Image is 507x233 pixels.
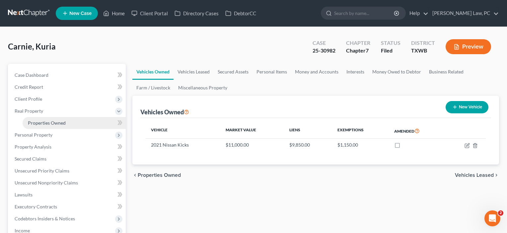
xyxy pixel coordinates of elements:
a: Vehicles Leased [174,64,214,80]
span: Property Analysis [15,144,51,150]
th: Amended [389,123,445,139]
a: DebtorCC [222,7,259,19]
div: Chapter [346,39,370,47]
i: chevron_right [494,173,499,178]
td: 2021 Nissan Kicks [146,139,220,151]
th: Vehicle [146,123,220,139]
span: Real Property [15,108,43,114]
a: Credit Report [9,81,126,93]
div: Case [313,39,335,47]
span: Executory Contracts [15,204,57,209]
span: Case Dashboard [15,72,48,78]
a: Lawsuits [9,189,126,201]
span: 2 [498,210,503,216]
a: Executory Contracts [9,201,126,213]
a: Miscellaneous Property [174,80,231,96]
td: $9,850.00 [284,139,332,151]
span: Vehicles Leased [455,173,494,178]
i: chevron_left [132,173,138,178]
div: Status [381,39,400,47]
a: Client Portal [128,7,171,19]
a: Case Dashboard [9,69,126,81]
div: 25-30982 [313,47,335,55]
th: Exemptions [332,123,389,139]
a: Interests [342,64,368,80]
a: Unsecured Nonpriority Claims [9,177,126,189]
span: New Case [69,11,92,16]
td: $1,150.00 [332,139,389,151]
span: Secured Claims [15,156,46,162]
div: Chapter [346,47,370,55]
span: Lawsuits [15,192,33,197]
a: Vehicles Owned [132,64,174,80]
span: Client Profile [15,96,42,102]
button: chevron_left Properties Owned [132,173,181,178]
a: Unsecured Priority Claims [9,165,126,177]
span: 7 [366,47,369,54]
button: New Vehicle [446,101,488,113]
a: Directory Cases [171,7,222,19]
iframe: Intercom live chat [484,210,500,226]
a: Farm / Livestock [132,80,174,96]
a: Secured Claims [9,153,126,165]
td: $11,000.00 [220,139,284,151]
button: Preview [446,39,491,54]
span: Properties Owned [138,173,181,178]
a: Money and Accounts [291,64,342,80]
div: Vehicles Owned [140,108,189,116]
a: Help [406,7,428,19]
div: TXWB [411,47,435,55]
a: Business Related [425,64,468,80]
th: Market Value [220,123,284,139]
a: Property Analysis [9,141,126,153]
a: [PERSON_NAME] Law, PC [429,7,499,19]
span: Personal Property [15,132,52,138]
span: Codebtors Insiders & Notices [15,216,75,221]
span: Unsecured Priority Claims [15,168,69,174]
th: Liens [284,123,332,139]
span: Carnie, Kuria [8,42,56,51]
button: Vehicles Leased chevron_right [455,173,499,178]
a: Secured Assets [214,64,253,80]
a: Home [100,7,128,19]
span: Properties Owned [28,120,66,126]
a: Personal Items [253,64,291,80]
span: Credit Report [15,84,43,90]
a: Properties Owned [23,117,126,129]
a: Money Owed to Debtor [368,64,425,80]
input: Search by name... [334,7,395,19]
div: Filed [381,47,400,55]
div: District [411,39,435,47]
span: Unsecured Nonpriority Claims [15,180,78,185]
